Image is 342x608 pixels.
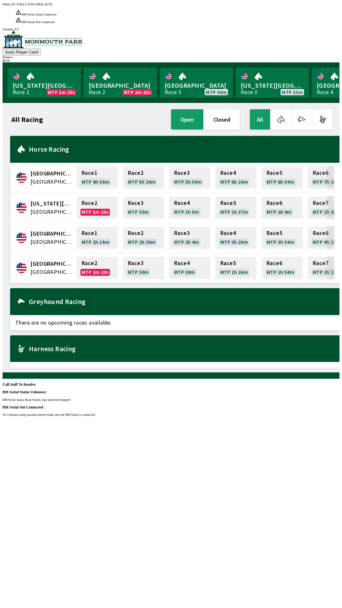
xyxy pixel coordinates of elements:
span: Race 2 [128,231,143,236]
span: MTP 58m [174,269,195,275]
span: Race 5 [220,261,236,266]
span: Race 2 [128,170,143,175]
a: Race2MTP 5h 24m [123,167,164,189]
h2: Harness Racing [29,346,334,351]
span: MTP 33m [128,209,149,214]
h3: Call Staff To Resolve [3,383,339,387]
span: Race 5 [220,200,236,206]
span: BM Serial Not Connected [22,20,54,24]
span: Fairmount Park [30,230,73,238]
span: MTP 4h 19m [313,239,340,244]
span: Monmouth Park [30,260,73,268]
span: MTP 3h 4m [174,239,199,244]
a: [GEOGRAPHIC_DATA]Race 2MTP 2m 20s [84,67,157,98]
span: MTP 2m 20s [82,269,109,275]
span: United States [30,178,73,186]
span: Race 3 [174,231,190,236]
a: Race2MTP 2m 20s [77,257,118,279]
span: United States [30,268,73,276]
a: Race1MTP 4h 54m [77,167,118,189]
span: [US_STATE][GEOGRAPHIC_DATA] [241,81,304,90]
span: Race 6 [313,170,328,175]
div: Race 4 [317,90,333,95]
span: [US_STATE][GEOGRAPHIC_DATA] [13,81,76,90]
span: Race 4 [220,170,236,175]
h1: All Racing [11,117,43,122]
button: All [250,109,270,130]
span: Race 3 [128,261,143,266]
h2: Greyhound Racing [29,299,334,304]
span: MTP 5h 54m [174,179,202,184]
span: MTP 6h 24m [220,179,248,184]
a: Race3MTP 33m [123,197,164,219]
span: MTP 1h 37m [220,209,248,214]
a: Race5MTP 1h 37m [215,197,256,219]
span: Race 4 [174,261,190,266]
a: Race2MTP 1m 20s [77,197,118,219]
div: Balance [3,55,339,59]
span: MTP 2h 9m [267,209,292,214]
span: MTP 1h 5m [174,209,199,214]
a: Race4MTP 58m [169,257,210,279]
span: Race 6 [267,261,282,266]
span: There are no upcoming races available. [10,315,339,330]
span: [GEOGRAPHIC_DATA] [165,81,228,90]
span: There are no upcoming races available. [10,362,339,377]
p: BM Serial Status Read Failed, may need tech/support [3,398,339,402]
a: Race4MTP 6h 24m [215,167,256,189]
span: United States [30,238,73,246]
a: Race6MTP 2h 9m [262,197,303,219]
h2: Horse Racing [29,147,334,152]
span: MTP 5h 24m [128,179,155,184]
span: Race 2 [82,200,97,206]
span: MTP 2h 14m [82,239,109,244]
span: MTP 2m 20s [124,90,151,95]
a: Race1MTP 2h 14m [77,227,118,249]
div: $ 0.00 [3,59,339,62]
span: United States [30,208,73,216]
span: MTP 1h 26m [220,269,248,275]
a: [US_STATE][GEOGRAPHIC_DATA]Race 2MTP 1m 20s [8,67,81,98]
span: Race 5 [267,231,282,236]
span: Race 3 [128,200,143,206]
div: Race 3 [165,90,181,95]
button: Scan Player Card [3,49,41,55]
span: MTP 2h 41m [313,209,340,214]
a: Race4MTP 1h 5m [169,197,210,219]
a: [US_STATE][GEOGRAPHIC_DATA]Race 3MTP 33m [236,67,309,98]
span: Race 2 [82,261,97,266]
a: Race5MTP 1h 26m [215,257,256,279]
a: Race3MTP 5h 54m [169,167,210,189]
span: Race 1 [82,231,97,236]
a: Race5MTP 3h 54m [262,227,303,249]
img: venue logo [3,31,83,48]
div: Public ID: [3,3,339,6]
a: Race5MTP 6h 54m [262,167,303,189]
span: YQIA-GYXN-5MQL-B72E [16,3,53,6]
button: closed [204,109,240,130]
span: Canterbury Park [30,169,73,178]
span: Race 6 [267,200,282,206]
span: MTP 4h 54m [82,179,109,184]
h3: BM Serial Not Connected [3,405,339,409]
span: BM Serial Status Unknown [22,13,56,16]
div: Version 1.4.0 [3,28,339,31]
span: Race 7 [313,261,328,266]
span: Race 3 [174,170,190,175]
span: MTP 1h 54m [267,269,294,275]
span: MTP 30m [206,90,227,95]
span: MTP 2h 22m [313,269,340,275]
span: MTP 1m 20s [82,209,109,214]
div: Race 2 [13,90,29,95]
span: Race 1 [82,170,97,175]
span: Race 4 [220,231,236,236]
span: Race 5 [267,170,282,175]
span: MTP 3h 29m [220,239,248,244]
div: Race 2 [89,90,105,95]
h3: BM Serial Status Unknown [3,390,339,394]
a: Race4MTP 3h 29m [215,227,256,249]
p: To Continue using machine please make sure the BM Serial is connected [3,413,339,416]
button: open [171,109,203,130]
span: MTP 2h 39m [128,239,155,244]
span: MTP 30m [128,269,149,275]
